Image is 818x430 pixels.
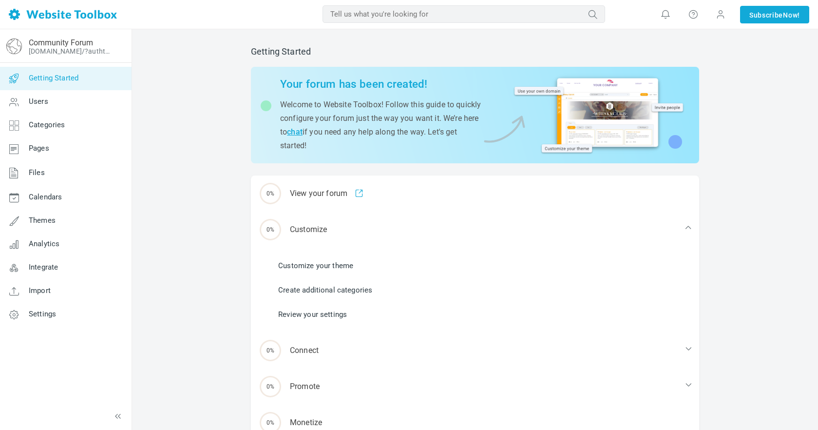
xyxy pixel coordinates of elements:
span: Users [29,97,48,106]
span: Categories [29,120,65,129]
a: chat [287,127,303,137]
a: [DOMAIN_NAME]/?authtoken=14f6200a5f561d9ba59b549c3dc3bb2d&rememberMe=1 [29,47,114,55]
span: Import [29,286,51,295]
span: Themes [29,216,56,225]
div: View your forum [251,176,699,212]
h2: Getting Started [251,46,699,57]
a: Community Forum [29,38,93,47]
span: Files [29,168,45,177]
a: Create additional categories [278,285,372,295]
span: 0% [260,340,281,361]
a: 0% View your forum [251,176,699,212]
span: Getting Started [29,74,78,82]
p: Welcome to Website Toolbox! Follow this guide to quickly configure your forum just the way you wa... [280,98,481,153]
span: Now! [783,10,800,20]
span: Pages [29,144,49,153]
div: Connect [251,332,699,369]
span: 0% [260,219,281,240]
span: Integrate [29,263,58,272]
a: Customize your theme [278,260,353,271]
div: Promote [251,369,699,405]
a: SubscribeNow! [740,6,809,23]
div: Customize [251,212,699,248]
img: globe-icon.png [6,39,22,54]
a: Review your settings [278,309,347,320]
span: 0% [260,376,281,397]
span: Analytics [29,239,59,248]
span: Calendars [29,193,62,201]
input: Tell us what you're looking for [323,5,605,23]
span: Settings [29,310,56,318]
h2: Your forum has been created! [280,78,481,91]
span: 0% [260,183,281,204]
